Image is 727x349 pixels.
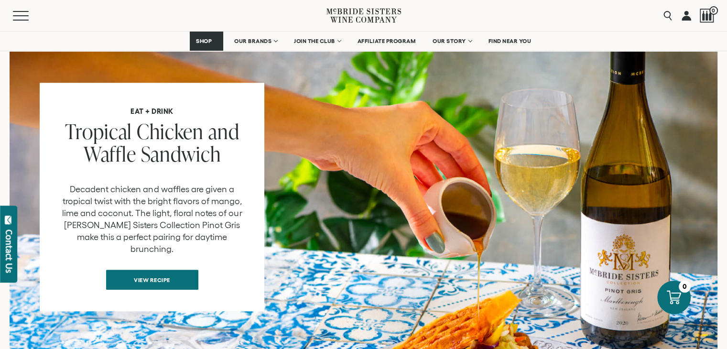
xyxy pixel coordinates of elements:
[433,38,466,44] span: OUR STORY
[482,32,538,51] a: FIND NEAR YOU
[84,140,136,168] span: Waffle
[228,32,283,51] a: OUR BRANDS
[358,38,416,44] span: AFFILIATE PROGRAM
[294,38,335,44] span: JOIN THE CLUB
[190,32,223,51] a: SHOP
[141,140,221,168] span: Sandwich
[351,32,422,51] a: AFFILIATE PROGRAM
[288,32,347,51] a: JOIN THE CLUB
[117,271,187,289] span: View recipe
[679,281,691,293] div: 0
[196,38,212,44] span: SHOP
[488,38,532,44] span: FIND NEAR YOU
[57,184,247,255] div: Decadent chicken and waffles are given a tropical twist with the bright flavors of mango, lime an...
[234,38,271,44] span: OUR BRANDS
[426,32,477,51] a: OUR STORY
[106,270,198,290] a: View recipe
[137,117,204,145] span: Chicken
[208,117,239,145] span: and
[709,6,718,15] span: 0
[13,11,47,21] button: Mobile Menu Trigger
[65,117,132,145] span: Tropical
[4,229,14,273] div: Contact Us
[57,107,247,116] h6: Eat + Drink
